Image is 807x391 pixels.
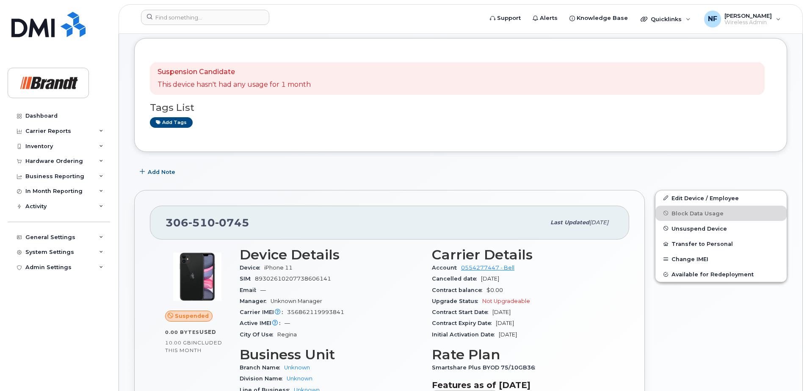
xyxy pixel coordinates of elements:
span: iPhone 11 [264,264,293,271]
span: Unknown Manager [271,298,322,304]
h3: Business Unit [240,347,422,362]
a: 0554277447 - Bell [461,264,514,271]
h3: Carrier Details [432,247,614,262]
span: [DATE] [492,309,511,315]
button: Unsuspend Device [655,221,787,236]
span: Contract Start Date [432,309,492,315]
span: Active IMEI [240,320,285,326]
span: Branch Name [240,364,284,371]
span: Carrier IMEI [240,309,287,315]
button: Block Data Usage [655,206,787,221]
a: Add tags [150,117,193,128]
a: Unknown [287,375,312,382]
span: [DATE] [499,331,517,338]
button: Transfer to Personal [655,236,787,251]
a: Alerts [527,10,564,27]
span: Available for Redeployment [672,271,754,278]
span: NF [708,14,717,24]
span: Last updated [550,219,589,226]
span: [DATE] [481,275,499,282]
span: 10.00 GB [165,340,191,346]
span: Not Upgradeable [482,298,530,304]
span: Contract Expiry Date [432,320,496,326]
h3: Device Details [240,247,422,262]
span: Knowledge Base [577,14,628,22]
span: — [260,287,266,293]
span: SIM [240,275,255,282]
p: Suspension Candidate [158,67,311,77]
span: — [285,320,290,326]
input: Find something... [141,10,269,25]
a: Knowledge Base [564,10,634,27]
div: Noah Fouillard [698,11,787,28]
span: Regina [277,331,297,338]
span: [PERSON_NAME] [724,12,772,19]
span: Cancelled date [432,275,481,282]
span: Add Note [148,168,175,176]
span: Unsuspend Device [672,225,727,231]
span: Quicklinks [651,16,682,22]
span: Division Name [240,375,287,382]
span: Initial Activation Date [432,331,499,338]
span: City Of Use [240,331,277,338]
span: 0.00 Bytes [165,329,199,335]
a: Edit Device / Employee [655,190,787,206]
button: Available for Redeployment [655,267,787,282]
span: Account [432,264,461,271]
span: Device [240,264,264,271]
span: Wireless Admin [724,19,772,26]
span: 89302610207738606141 [255,275,331,282]
button: Change IMEI [655,251,787,267]
p: This device hasn't had any usage for 1 month [158,80,311,90]
span: Upgrade Status [432,298,482,304]
span: 306 [166,216,249,229]
span: $0.00 [486,287,503,293]
span: [DATE] [496,320,514,326]
span: Email [240,287,260,293]
span: Smartshare Plus BYOD 75/10GB36 [432,364,539,371]
span: Alerts [540,14,558,22]
h3: Features as of [DATE] [432,380,614,390]
img: iPhone_11.jpg [172,251,223,302]
a: Support [484,10,527,27]
span: 0745 [215,216,249,229]
span: included this month [165,339,222,353]
span: Suspended [175,312,209,320]
span: used [199,329,216,335]
button: Add Note [134,165,182,180]
span: [DATE] [589,219,608,226]
span: Contract balance [432,287,486,293]
a: Unknown [284,364,310,371]
h3: Tags List [150,102,771,113]
div: Quicklinks [635,11,696,28]
span: Support [497,14,521,22]
span: Manager [240,298,271,304]
span: 356862119993841 [287,309,344,315]
span: 510 [188,216,215,229]
h3: Rate Plan [432,347,614,362]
